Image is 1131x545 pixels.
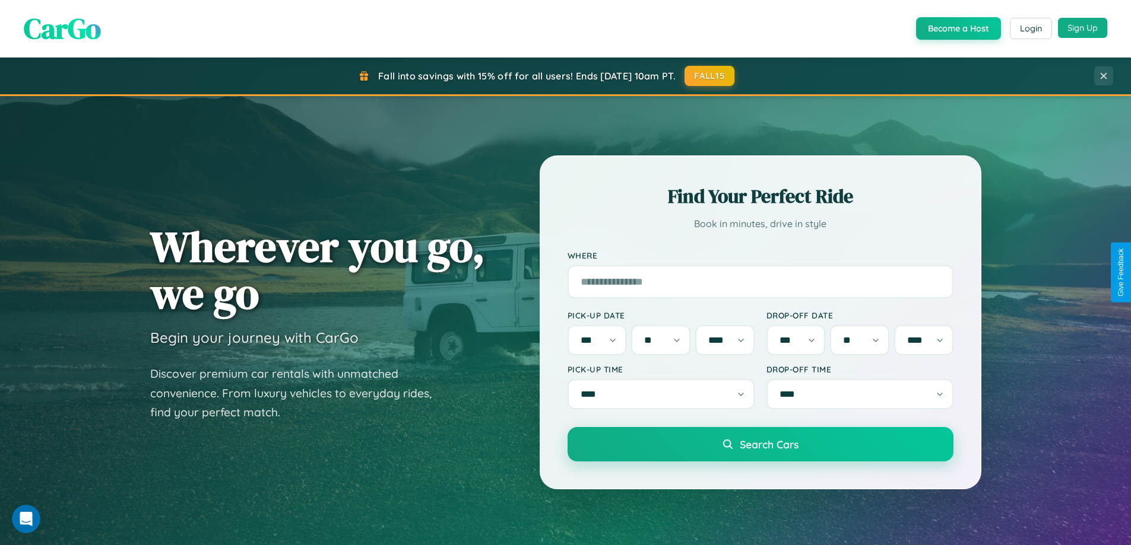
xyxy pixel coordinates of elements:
p: Book in minutes, drive in style [568,215,953,232]
button: Login [1010,18,1052,39]
span: Search Cars [740,438,799,451]
span: CarGo [24,9,101,48]
button: Search Cars [568,427,953,461]
label: Where [568,250,953,260]
iframe: Intercom live chat [12,505,40,533]
label: Drop-off Time [766,364,953,374]
label: Pick-up Time [568,364,755,374]
h1: Wherever you go, we go [150,223,485,317]
p: Discover premium car rentals with unmatched convenience. From luxury vehicles to everyday rides, ... [150,364,447,422]
h2: Find Your Perfect Ride [568,183,953,209]
h3: Begin your journey with CarGo [150,329,359,346]
button: Sign Up [1058,18,1107,38]
div: Give Feedback [1117,248,1125,297]
label: Drop-off Date [766,310,953,320]
label: Pick-up Date [568,310,755,320]
button: Become a Host [916,17,1001,40]
button: FALL15 [685,66,734,86]
span: Fall into savings with 15% off for all users! Ends [DATE] 10am PT. [378,70,676,82]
